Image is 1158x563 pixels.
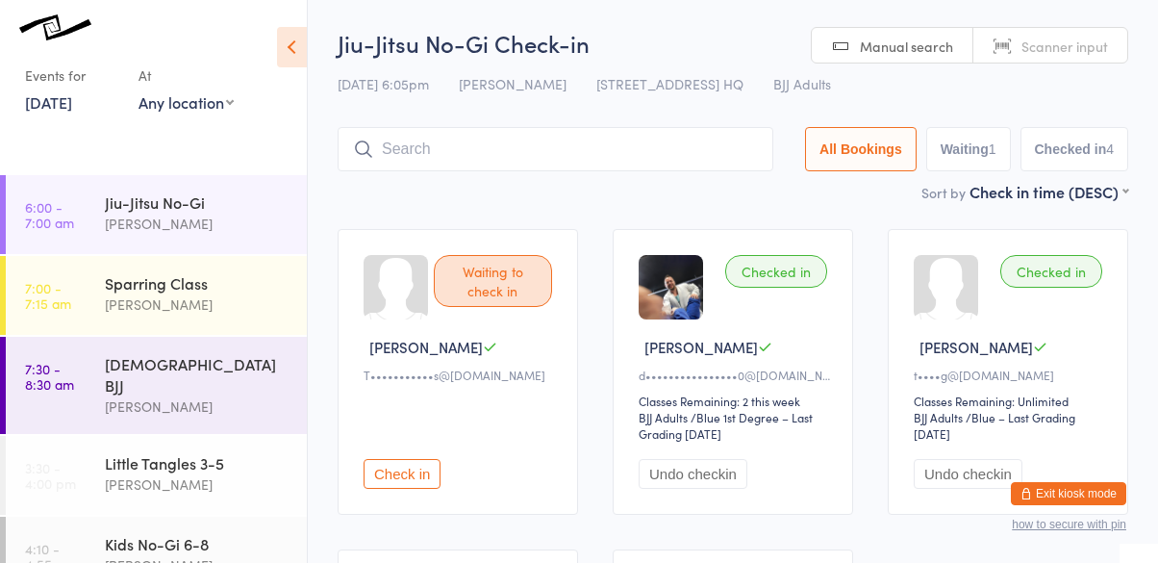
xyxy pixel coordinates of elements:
time: 7:00 - 7:15 am [25,280,71,311]
button: Check in [364,459,441,489]
span: [PERSON_NAME] [369,337,483,357]
button: Exit kiosk mode [1011,482,1126,505]
button: how to secure with pin [1012,518,1126,531]
div: Kids No-Gi 6-8 [105,533,290,554]
span: Scanner input [1021,37,1108,56]
span: Manual search [860,37,953,56]
div: Events for [25,60,119,91]
span: [DATE] 6:05pm [338,74,429,93]
a: 7:00 -7:15 amSparring Class[PERSON_NAME] [6,256,307,335]
div: [PERSON_NAME] [105,473,290,496]
img: Knots Jiu-Jitsu [19,14,91,40]
div: d••••••••••••••••0@[DOMAIN_NAME] [639,367,833,383]
span: [PERSON_NAME] [919,337,1033,357]
div: [PERSON_NAME] [105,396,290,418]
div: Classes Remaining: 2 this week [639,393,833,409]
div: Checked in [725,255,827,288]
div: [PERSON_NAME] [105,294,290,316]
a: 6:00 -7:00 amJiu-Jitsu No-Gi[PERSON_NAME] [6,175,307,254]
a: [DATE] [25,91,72,113]
label: Sort by [921,183,966,202]
div: Checked in [1000,255,1102,288]
time: 7:30 - 8:30 am [25,361,74,392]
div: Sparring Class [105,272,290,294]
div: Check in time (DESC) [969,181,1128,202]
span: / Blue 1st Degree – Last Grading [DATE] [639,409,813,442]
a: 7:30 -8:30 am[DEMOGRAPHIC_DATA] BJJ[PERSON_NAME] [6,337,307,434]
div: BJJ Adults [914,409,963,425]
div: Little Tangles 3-5 [105,452,290,473]
div: T•••••••••••s@[DOMAIN_NAME] [364,367,558,383]
div: BJJ Adults [639,409,688,425]
span: [STREET_ADDRESS] HQ [596,74,743,93]
div: Any location [138,91,234,113]
time: 6:00 - 7:00 am [25,199,74,230]
button: Undo checkin [639,459,747,489]
div: At [138,60,234,91]
button: All Bookings [805,127,917,171]
div: 4 [1106,141,1114,157]
button: Undo checkin [914,459,1022,489]
button: Waiting1 [926,127,1011,171]
button: Checked in4 [1020,127,1129,171]
div: [PERSON_NAME] [105,213,290,235]
div: Jiu-Jitsu No-Gi [105,192,290,213]
div: Waiting to check in [434,255,552,307]
h2: Jiu-Jitsu No-Gi Check-in [338,27,1128,59]
div: Classes Remaining: Unlimited [914,393,1108,409]
div: 1 [989,141,996,157]
img: image1687209468.png [639,255,703,320]
span: BJJ Adults [773,74,831,93]
span: [PERSON_NAME] [644,337,758,357]
span: [PERSON_NAME] [459,74,566,93]
div: t••••g@[DOMAIN_NAME] [914,367,1108,383]
div: [DEMOGRAPHIC_DATA] BJJ [105,353,290,396]
a: 3:30 -4:00 pmLittle Tangles 3-5[PERSON_NAME] [6,436,307,515]
time: 3:30 - 4:00 pm [25,460,76,491]
input: Search [338,127,773,171]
